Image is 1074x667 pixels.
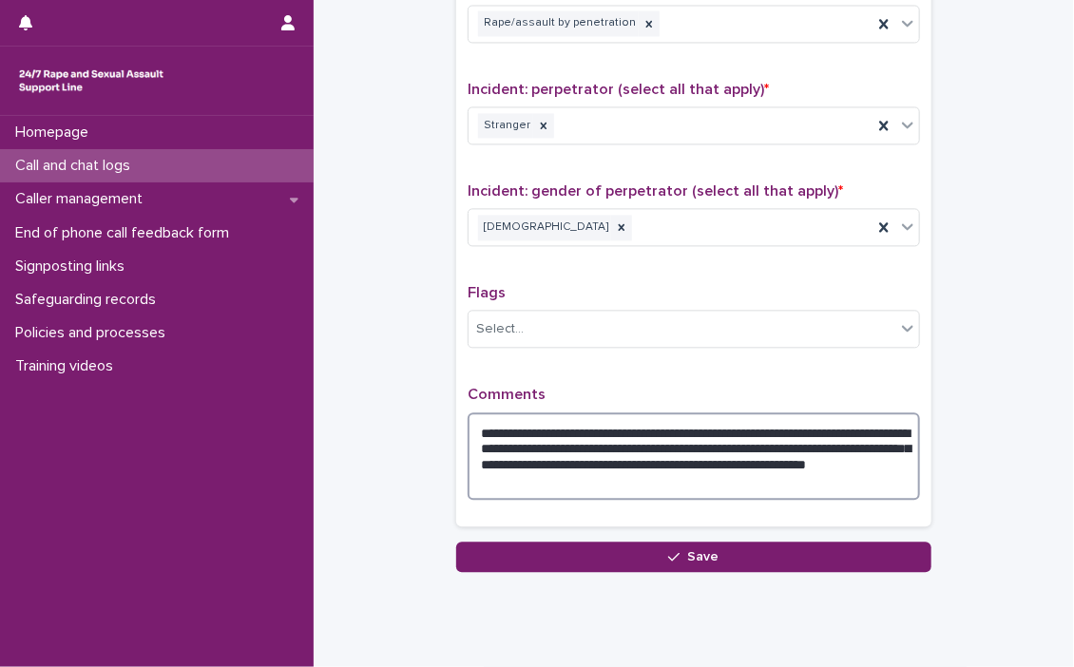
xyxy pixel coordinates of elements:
span: Incident: gender of perpetrator (select all that apply) [468,183,843,199]
span: Save [688,550,719,563]
p: Call and chat logs [8,157,145,175]
div: [DEMOGRAPHIC_DATA] [478,215,611,240]
span: Incident: perpetrator (select all that apply) [468,82,769,97]
img: rhQMoQhaT3yELyF149Cw [15,62,167,100]
button: Save [456,542,931,572]
p: Training videos [8,357,128,375]
div: Stranger [478,113,533,139]
div: Select... [476,319,524,339]
p: Homepage [8,124,104,142]
p: Safeguarding records [8,291,171,309]
p: Caller management [8,190,158,208]
p: Signposting links [8,257,140,276]
div: Rape/assault by penetration [478,10,639,36]
span: Comments [468,387,546,402]
p: End of phone call feedback form [8,224,244,242]
p: Policies and processes [8,324,181,342]
span: Flags [468,285,506,300]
